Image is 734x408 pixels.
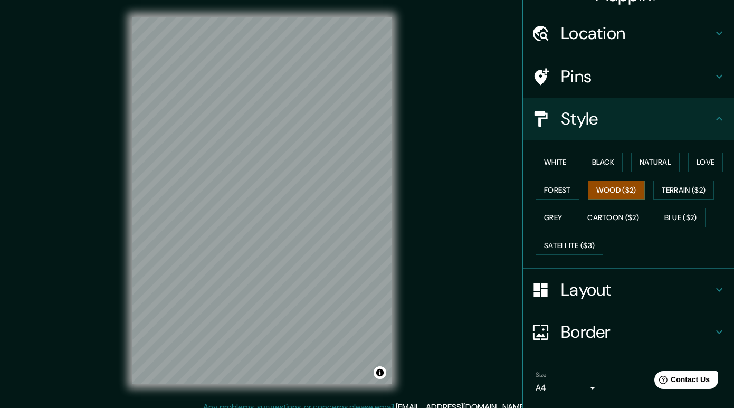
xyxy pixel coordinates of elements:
[561,108,713,129] h4: Style
[523,12,734,54] div: Location
[536,208,570,227] button: Grey
[523,55,734,98] div: Pins
[640,367,722,396] iframe: Help widget launcher
[579,208,647,227] button: Cartoon ($2)
[688,153,723,172] button: Love
[536,181,579,200] button: Forest
[653,181,714,200] button: Terrain ($2)
[536,371,547,379] label: Size
[536,379,599,396] div: A4
[656,208,706,227] button: Blue ($2)
[561,279,713,300] h4: Layout
[536,236,603,255] button: Satellite ($3)
[523,269,734,311] div: Layout
[588,181,645,200] button: Wood ($2)
[631,153,680,172] button: Natural
[584,153,623,172] button: Black
[561,321,713,343] h4: Border
[374,366,386,379] button: Toggle attribution
[523,98,734,140] div: Style
[561,66,713,87] h4: Pins
[523,311,734,353] div: Border
[132,17,392,384] canvas: Map
[536,153,575,172] button: White
[561,23,713,44] h4: Location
